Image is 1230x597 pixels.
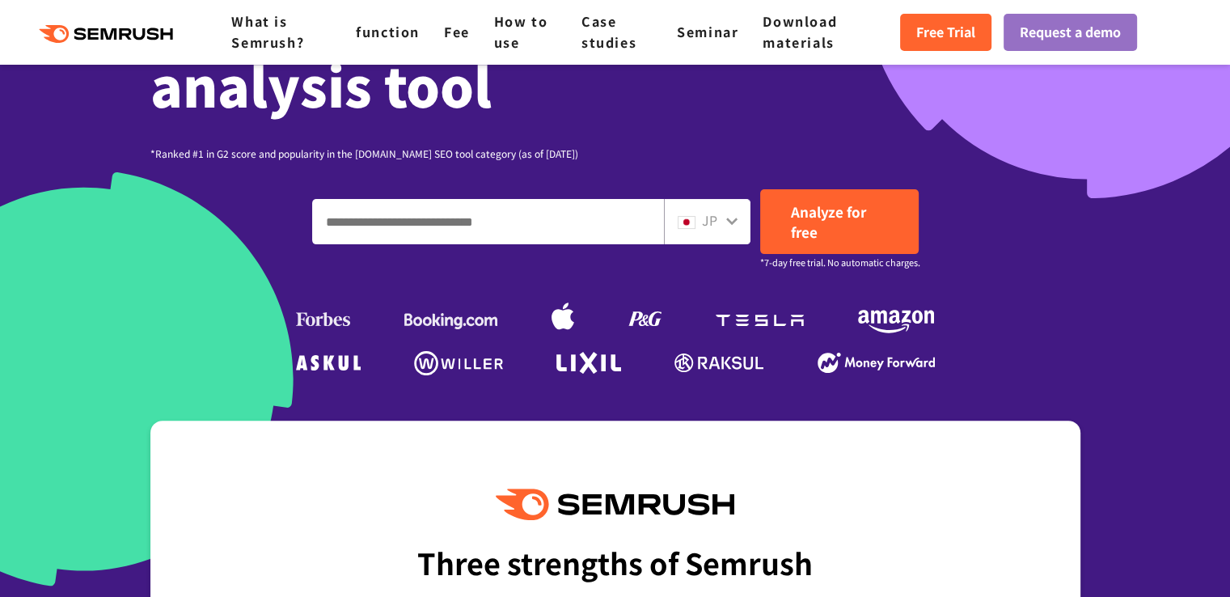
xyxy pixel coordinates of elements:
[231,11,304,52] a: What is Semrush?
[760,189,919,254] a: Analyze for free
[356,22,420,41] a: function
[494,11,548,52] a: How to use
[1020,22,1121,41] font: Request a demo
[417,541,813,583] font: Three strengths of Semrush
[702,210,717,230] font: JP
[581,11,636,52] a: Case studies
[44,94,57,107] img: tab_domain_overview_orange.svg
[791,201,866,242] font: Analyze for free
[45,26,51,38] font: v
[444,22,470,41] a: Fee
[1004,14,1137,51] a: Request a demo
[51,26,79,38] font: 4.0.25
[496,489,733,520] img: Semrush
[179,95,273,107] font: Keywords by Traffic
[916,22,975,41] font: Free Trial
[161,94,174,107] img: tab_keywords_by_traffic_grey.svg
[677,22,738,41] a: Seminar
[26,42,39,55] img: website_grey.svg
[26,26,39,39] img: logo_orange.svg
[763,11,837,52] a: Download materials
[150,146,578,160] font: *Ranked #1 in G2 score and popularity in the [DOMAIN_NAME] SEO tool category (as of [DATE])
[313,200,663,243] input: Enter a domain, keyword or URL
[760,256,920,269] font: *7-day free trial. No automatic charges.
[61,95,145,107] font: Domain Overview
[900,14,991,51] a: Free Trial
[42,42,178,54] font: Domain: [DOMAIN_NAME]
